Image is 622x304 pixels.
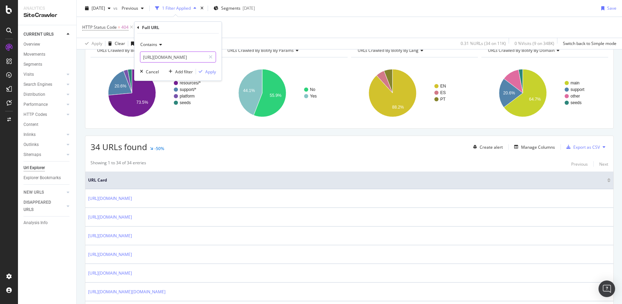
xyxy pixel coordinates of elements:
[23,131,36,138] div: Inlinks
[136,100,148,105] text: 73.5%
[88,232,132,239] a: [URL][DOMAIN_NAME]
[23,164,72,172] a: Url Explorer
[599,280,615,297] div: Open Intercom Messenger
[23,111,47,118] div: HTTP Codes
[128,38,146,49] button: Save
[23,31,65,38] a: CURRENT URLS
[440,90,446,95] text: ES
[607,5,616,11] div: Save
[440,97,446,102] text: PT
[23,41,40,48] div: Overview
[137,68,159,75] button: Cancel
[23,131,65,138] a: Inlinks
[392,105,404,110] text: 88.2%
[23,61,72,68] a: Segments
[243,5,255,11] div: [DATE]
[23,71,65,78] a: Visits
[23,71,34,78] div: Visits
[23,141,39,148] div: Outlinks
[82,38,102,49] button: Apply
[23,61,42,68] div: Segments
[96,45,211,56] h4: URLs Crawled By Botify By pagetype
[481,63,608,123] svg: A chart.
[599,161,608,167] div: Next
[515,40,554,46] div: 0 % Visits ( 9 on 348K )
[310,94,317,99] text: Yes
[88,270,132,277] a: [URL][DOMAIN_NAME]
[142,25,159,30] div: Full URL
[180,94,195,99] text: platform
[199,5,205,12] div: times
[115,40,125,46] div: Clear
[154,146,164,151] div: -50%
[227,47,294,53] span: URLs Crawled By Botify By params
[23,174,72,182] a: Explorer Bookmarks
[175,68,193,74] div: Add filter
[23,189,44,196] div: NEW URLS
[92,40,102,46] div: Apply
[162,5,191,11] div: 1 Filter Applied
[23,219,48,227] div: Analysis Info
[23,174,61,182] div: Explorer Bookmarks
[23,101,65,108] a: Performance
[97,47,167,53] span: URLs Crawled By Botify By pagetype
[23,121,72,128] a: Content
[571,100,582,105] text: seeds
[23,101,48,108] div: Performance
[599,3,616,14] button: Save
[470,141,503,153] button: Create alert
[599,160,608,168] button: Next
[88,251,132,258] a: [URL][DOMAIN_NAME]
[571,94,580,99] text: other
[310,87,315,92] text: No
[488,47,555,53] span: URLs Crawled By Botify By domain
[487,45,602,56] h4: URLs Crawled By Botify By domain
[23,121,38,128] div: Content
[146,68,159,74] div: Cancel
[221,5,241,11] span: Segments
[511,143,555,151] button: Manage Columns
[91,141,147,153] span: 34 URLs found
[563,40,616,46] div: Switch back to Simple mode
[521,144,555,150] div: Manage Columns
[564,141,600,153] button: Export as CSV
[23,51,45,58] div: Movements
[180,100,191,105] text: seeds
[23,219,72,227] a: Analysis Info
[23,141,65,148] a: Outlinks
[121,22,129,32] span: 404
[119,5,138,11] span: Previous
[23,81,65,88] a: Search Engines
[23,41,72,48] a: Overview
[118,24,120,30] span: =
[119,3,147,14] button: Previous
[23,151,65,158] a: Sitemaps
[356,45,472,56] h4: URLs Crawled By Botify By lang
[23,6,71,11] div: Analytics
[221,63,348,123] svg: A chart.
[196,68,216,75] button: Apply
[23,151,41,158] div: Sitemaps
[82,24,117,30] span: HTTP Status Code
[140,42,157,47] span: Contains
[23,91,65,98] a: Distribution
[166,68,193,75] button: Add filter
[461,40,506,46] div: 0.31 % URLs ( 34 on 11K )
[205,68,216,74] div: Apply
[23,81,52,88] div: Search Engines
[243,88,255,93] text: 44.1%
[91,160,146,168] div: Showing 1 to 34 of 34 entries
[560,38,616,49] button: Switch back to Simple mode
[226,45,341,56] h4: URLs Crawled By Botify By params
[573,144,600,150] div: Export as CSV
[91,63,217,123] svg: A chart.
[23,199,58,213] div: DISAPPEARED URLS
[529,97,541,102] text: 64.7%
[105,38,125,49] button: Clear
[23,11,71,19] div: SiteCrawler
[351,63,478,123] div: A chart.
[571,81,579,85] text: main
[115,84,126,89] text: 20.6%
